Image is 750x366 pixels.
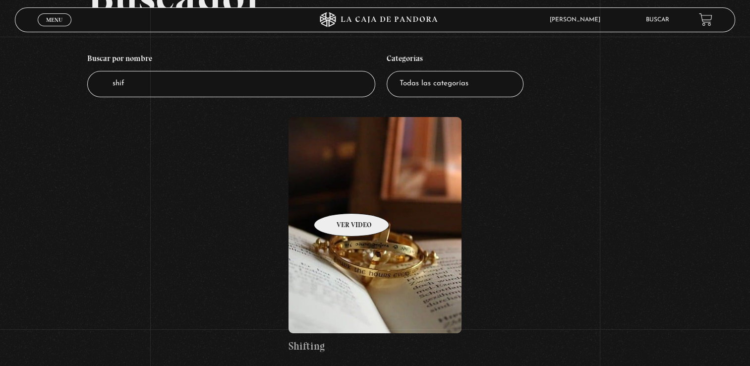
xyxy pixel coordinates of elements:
span: [PERSON_NAME] [545,17,610,23]
span: Cerrar [43,25,66,32]
a: View your shopping cart [699,13,712,26]
h4: Shifting [288,338,462,354]
span: Menu [46,17,62,23]
a: Shifting [288,117,462,354]
h4: Buscar por nombre [87,49,375,71]
a: Buscar [646,17,669,23]
h4: Categorías [387,49,523,71]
